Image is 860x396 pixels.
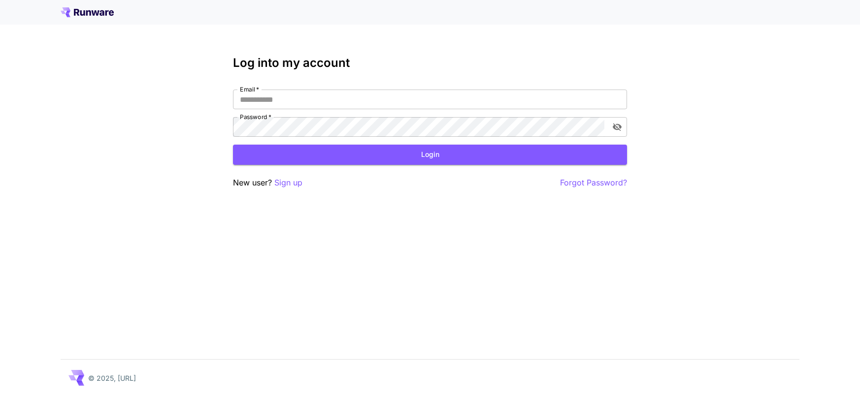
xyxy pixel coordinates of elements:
[274,177,302,189] button: Sign up
[560,177,627,189] button: Forgot Password?
[233,56,627,70] h3: Log into my account
[240,113,271,121] label: Password
[608,118,626,136] button: toggle password visibility
[233,145,627,165] button: Login
[88,373,136,383] p: © 2025, [URL]
[233,177,302,189] p: New user?
[240,85,259,93] label: Email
